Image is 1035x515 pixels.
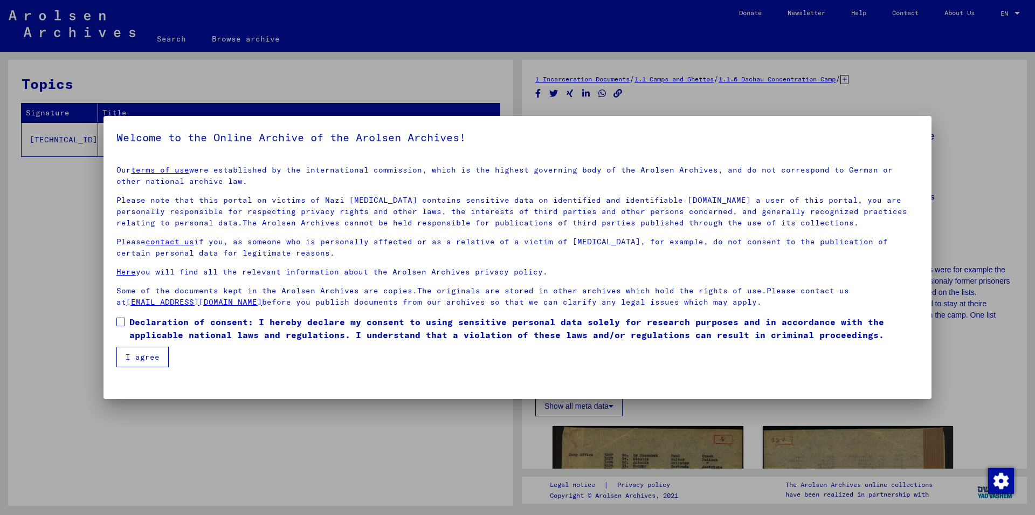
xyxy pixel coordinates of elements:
p: Please note that this portal on victims of Nazi [MEDICAL_DATA] contains sensitive data on identif... [116,195,919,229]
a: contact us [146,237,194,246]
a: terms of use [131,165,189,175]
h5: Welcome to the Online Archive of the Arolsen Archives! [116,129,919,146]
p: Our were established by the international commission, which is the highest governing body of the ... [116,164,919,187]
a: Here [116,267,136,277]
p: Some of the documents kept in the Arolsen Archives are copies.The originals are stored in other a... [116,285,919,308]
div: Change consent [988,468,1013,493]
a: [EMAIL_ADDRESS][DOMAIN_NAME] [126,297,262,307]
img: Change consent [988,468,1014,494]
button: I agree [116,347,169,367]
p: you will find all the relevant information about the Arolsen Archives privacy policy. [116,266,919,278]
span: Declaration of consent: I hereby declare my consent to using sensitive personal data solely for r... [129,315,919,341]
p: Please if you, as someone who is personally affected or as a relative of a victim of [MEDICAL_DAT... [116,236,919,259]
